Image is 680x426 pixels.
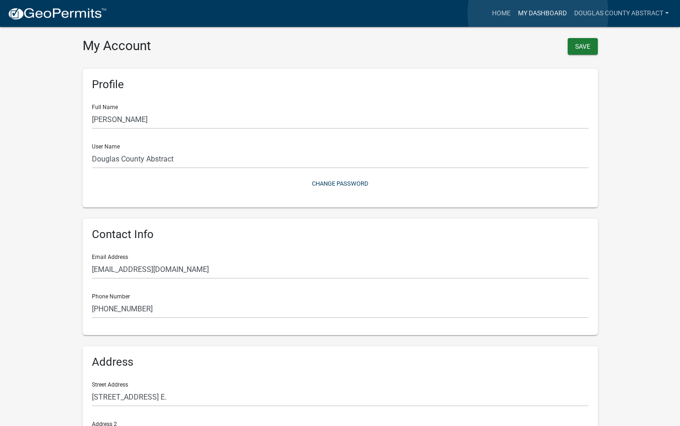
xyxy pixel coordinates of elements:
h6: Contact Info [92,228,589,241]
button: Save [568,38,598,55]
h6: Profile [92,78,589,91]
h6: Address [92,355,589,369]
button: Change Password [92,176,589,191]
a: Home [488,5,514,22]
h3: My Account [83,38,333,54]
a: Douglas County Abstract [570,5,673,22]
a: My Dashboard [514,5,570,22]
